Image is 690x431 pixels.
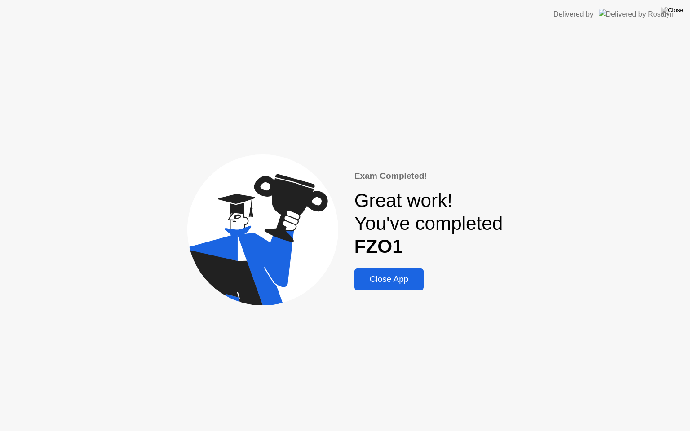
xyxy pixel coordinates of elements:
div: Exam Completed! [354,170,503,183]
div: Close App [357,274,421,284]
div: Delivered by [553,9,593,20]
img: Close [661,7,683,14]
button: Close App [354,268,424,290]
img: Delivered by Rosalyn [599,9,674,19]
b: FZO1 [354,236,403,257]
div: Great work! You've completed [354,189,503,258]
